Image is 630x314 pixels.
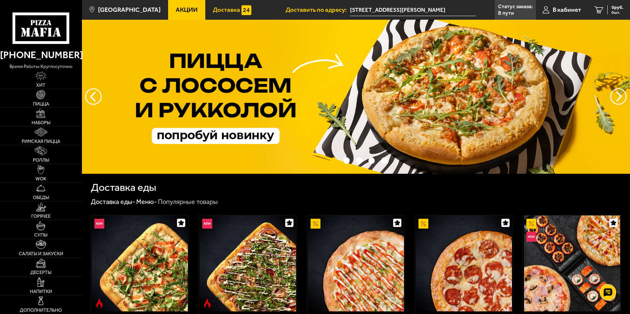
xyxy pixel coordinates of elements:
[30,289,52,294] span: Напитки
[418,219,428,229] img: Акционный
[415,215,513,311] a: АкционныйПепперони 25 см (толстое с сыром)
[368,157,375,164] button: точки переключения
[553,7,581,13] span: В кабинет
[202,219,212,229] img: Новинка
[343,157,350,164] button: точки переключения
[136,198,157,206] a: Меню-
[286,7,350,13] span: Доставить по адресу:
[176,7,198,13] span: Акции
[356,157,362,164] button: точки переключения
[92,215,188,311] img: Римская с креветками
[350,4,476,16] input: Ваш адрес доставки
[200,215,296,311] img: Римская с мясным ассорти
[33,102,49,106] span: Пицца
[30,270,51,275] span: Десерты
[610,88,627,105] button: предыдущий
[94,299,104,308] img: Острое блюдо
[331,157,337,164] button: точки переключения
[22,139,60,144] span: Римская пицца
[91,182,156,193] h1: Доставка еды
[213,7,240,13] span: Доставка
[241,5,251,15] img: 15daf4d41897b9f0e9f617042186c801.svg
[498,11,514,16] p: В пути
[199,215,297,311] a: НовинкаОстрое блюдоРимская с мясным ассорти
[498,4,533,9] p: Статус заказа:
[524,215,620,311] img: Всё включено
[32,121,50,125] span: Наборы
[307,215,405,311] a: АкционныйАль-Шам 25 см (тонкое тесто)
[36,83,45,88] span: Хит
[612,11,623,14] span: 0 шт.
[523,215,621,311] a: АкционныйНовинкаВсё включено
[98,7,161,13] span: [GEOGRAPHIC_DATA]
[34,233,47,237] span: Супы
[33,158,49,163] span: Роллы
[36,177,46,181] span: WOK
[91,198,135,206] a: Доставка еды-
[33,195,49,200] span: Обеды
[202,299,212,308] img: Острое блюдо
[381,157,388,164] button: точки переключения
[91,215,189,311] a: НовинкаОстрое блюдоРимская с креветками
[31,214,51,219] span: Горячее
[19,252,63,256] span: Салаты и закуски
[308,215,404,311] img: Аль-Шам 25 см (тонкое тесто)
[612,5,623,10] span: 0 руб.
[526,219,536,229] img: Акционный
[158,198,218,206] div: Популярные товары
[20,308,62,313] span: Дополнительно
[94,219,104,229] img: Новинка
[416,215,512,311] img: Пепперони 25 см (толстое с сыром)
[85,88,102,105] button: следующий
[526,232,536,242] img: Новинка
[311,219,320,229] img: Акционный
